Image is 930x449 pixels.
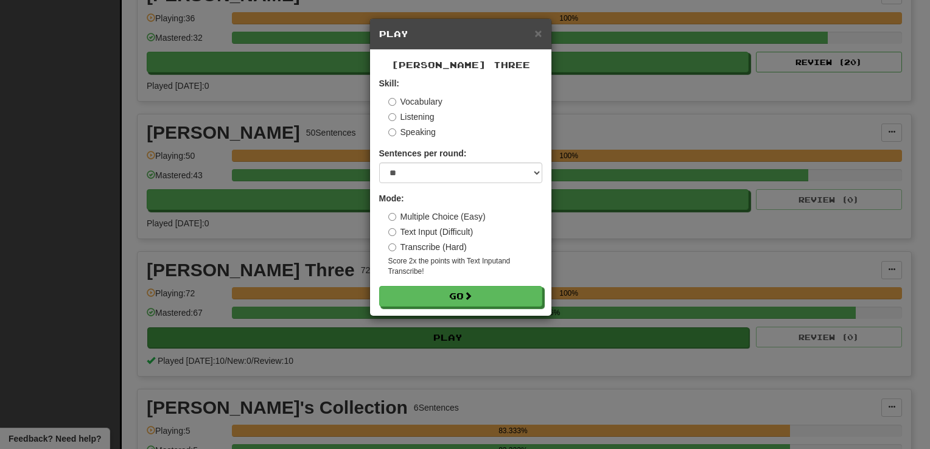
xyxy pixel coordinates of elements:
[388,256,542,277] small: Score 2x the points with Text Input and Transcribe !
[388,228,396,236] input: Text Input (Difficult)
[388,243,396,251] input: Transcribe (Hard)
[388,113,396,121] input: Listening
[534,26,542,40] span: ×
[379,28,542,40] h5: Play
[388,211,486,223] label: Multiple Choice (Easy)
[388,96,442,108] label: Vocabulary
[388,128,396,136] input: Speaking
[379,193,404,203] strong: Mode:
[391,60,530,70] span: [PERSON_NAME] Three
[534,27,542,40] button: Close
[379,147,467,159] label: Sentences per round:
[379,78,399,88] strong: Skill:
[388,241,467,253] label: Transcribe (Hard)
[379,286,542,307] button: Go
[388,126,436,138] label: Speaking
[388,213,396,221] input: Multiple Choice (Easy)
[388,111,435,123] label: Listening
[388,226,474,238] label: Text Input (Difficult)
[388,98,396,106] input: Vocabulary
